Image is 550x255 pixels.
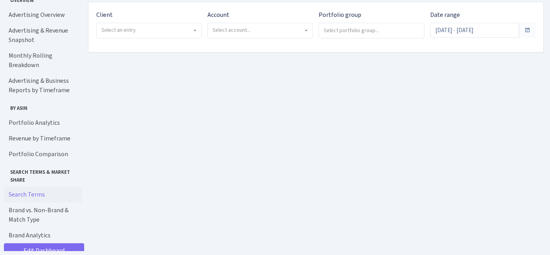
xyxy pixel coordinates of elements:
[101,26,136,34] span: Select an entry
[4,73,82,98] a: Advertising & Business Reports by Timeframe
[207,10,229,20] label: Account
[430,10,460,20] label: Date range
[4,228,82,243] a: Brand Analytics
[4,23,82,48] a: Advertising & Revenue Snapshot
[4,48,82,73] a: Monthly Rolling Breakdown
[319,23,424,37] input: Select portfolio group...
[4,7,82,23] a: Advertising Overview
[319,10,361,20] label: Portfolio group
[4,146,82,162] a: Portfolio Comparison
[4,131,82,146] a: Revenue by Timeframe
[4,165,82,183] span: Search Terms & Market Share
[4,101,82,112] span: By ASIN
[96,10,113,20] label: Client
[4,115,82,131] a: Portfolio Analytics
[4,187,82,202] a: Search Terms
[213,26,251,34] span: Select account...
[4,202,82,228] a: Brand vs. Non-Brand & Match Type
